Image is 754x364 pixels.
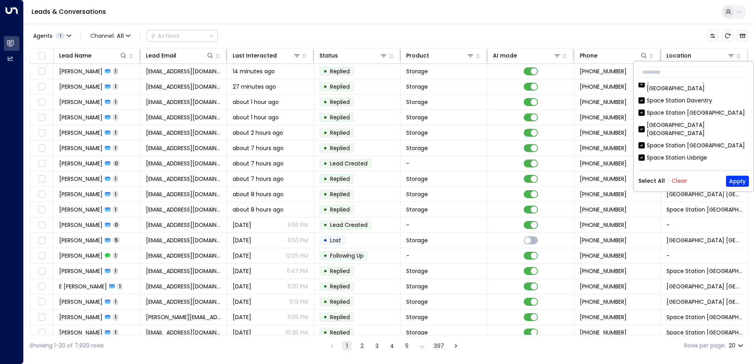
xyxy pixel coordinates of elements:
[406,51,474,60] div: Product
[37,128,47,138] span: Toggle select row
[666,190,742,198] span: Space Station Castle Bromwich
[647,76,749,93] div: [GEOGRAPHIC_DATA] [GEOGRAPHIC_DATA]
[59,51,91,60] div: Lead Name
[146,129,221,137] span: 00akhilkumar00@gmail.com
[233,51,301,60] div: Last Interacted
[666,51,735,60] div: Location
[406,175,428,183] span: Storage
[330,160,368,167] span: Lead Created
[37,113,47,123] span: Toggle select row
[323,234,327,247] div: •
[323,65,327,78] div: •
[37,205,47,215] span: Toggle select row
[323,95,327,109] div: •
[113,206,118,213] span: 1
[59,236,103,244] span: Sarah Searle
[287,282,308,290] p: 11:20 PM
[406,98,428,106] span: Storage
[638,178,665,184] button: Select All
[729,340,745,351] div: 20
[666,329,742,336] span: Space Station Wakefield
[113,175,118,182] span: 1
[233,98,279,106] span: about 1 hour ago
[323,157,327,170] div: •
[59,144,103,152] span: Khalid Khalid
[406,113,428,121] span: Storage
[327,341,461,351] nav: pagination navigation
[330,236,341,244] span: Lost
[323,141,327,155] div: •
[113,329,118,336] span: 1
[87,30,134,41] button: Channel:All
[406,206,428,214] span: Storage
[146,190,221,198] span: davidtatlow@aol.com
[323,295,327,308] div: •
[580,113,627,121] span: +447907728780
[233,144,284,152] span: about 7 hours ago
[661,248,748,263] td: -
[647,141,745,150] div: Space Station [GEOGRAPHIC_DATA]
[580,236,627,244] span: +447972724258
[493,51,561,60] div: AI mode
[330,221,368,229] span: Lead Created
[117,33,124,39] span: All
[37,220,47,230] span: Toggle select row
[233,113,279,121] span: about 1 hour ago
[638,141,749,150] div: Space Station [GEOGRAPHIC_DATA]
[37,97,47,107] span: Toggle select row
[323,111,327,124] div: •
[580,129,627,137] span: +447442111704
[323,280,327,293] div: •
[113,129,118,136] span: 1
[638,121,749,137] div: [GEOGRAPHIC_DATA] [GEOGRAPHIC_DATA]
[286,252,308,260] p: 12:05 PM
[146,329,221,336] span: leandacartwright1234@gmail.com
[59,83,103,91] span: Sabine Parker
[113,83,118,90] span: 1
[580,51,648,60] div: Phone
[387,341,397,351] button: Go to page 4
[580,175,627,183] span: +447926491363
[432,341,446,351] button: Go to page 397
[737,30,748,41] button: Archived Leads
[330,129,350,137] span: Replied
[59,67,103,75] span: Tahira Ahmed
[323,264,327,278] div: •
[146,236,221,244] span: sarahsearle2010@gmail.com
[580,252,627,260] span: +447972724258
[113,160,120,167] span: 0
[330,113,350,121] span: Replied
[37,159,47,169] span: Toggle select row
[330,83,350,91] span: Replied
[289,298,308,306] p: 11:13 PM
[319,51,388,60] div: Status
[330,298,350,306] span: Replied
[372,341,382,351] button: Go to page 3
[37,328,47,338] span: Toggle select row
[113,221,120,228] span: 0
[59,51,127,60] div: Lead Name
[323,80,327,93] div: •
[146,144,221,152] span: khalidwakilzai254@icloud.com
[59,98,103,106] span: Jason Stubbs
[406,282,428,290] span: Storage
[233,51,277,60] div: Last Interacted
[233,206,284,214] span: about 8 hours ago
[287,236,308,244] p: 11:50 PM
[37,282,47,292] span: Toggle select row
[59,160,103,167] span: Drew Clarke
[647,121,749,137] div: [GEOGRAPHIC_DATA] [GEOGRAPHIC_DATA]
[37,51,47,61] span: Toggle select all
[233,175,284,183] span: about 7 hours ago
[672,178,687,184] button: Clear
[233,160,284,167] span: about 7 hours ago
[59,267,103,275] span: Carl Lewis
[647,109,745,117] div: Space Station [GEOGRAPHIC_DATA]
[59,113,103,121] span: Brandon Stenson
[406,190,428,198] span: Storage
[451,341,461,351] button: Go to next page
[113,191,118,197] span: 1
[287,221,308,229] p: 11:56 PM
[59,190,103,198] span: David Tatlow
[113,298,118,305] span: 1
